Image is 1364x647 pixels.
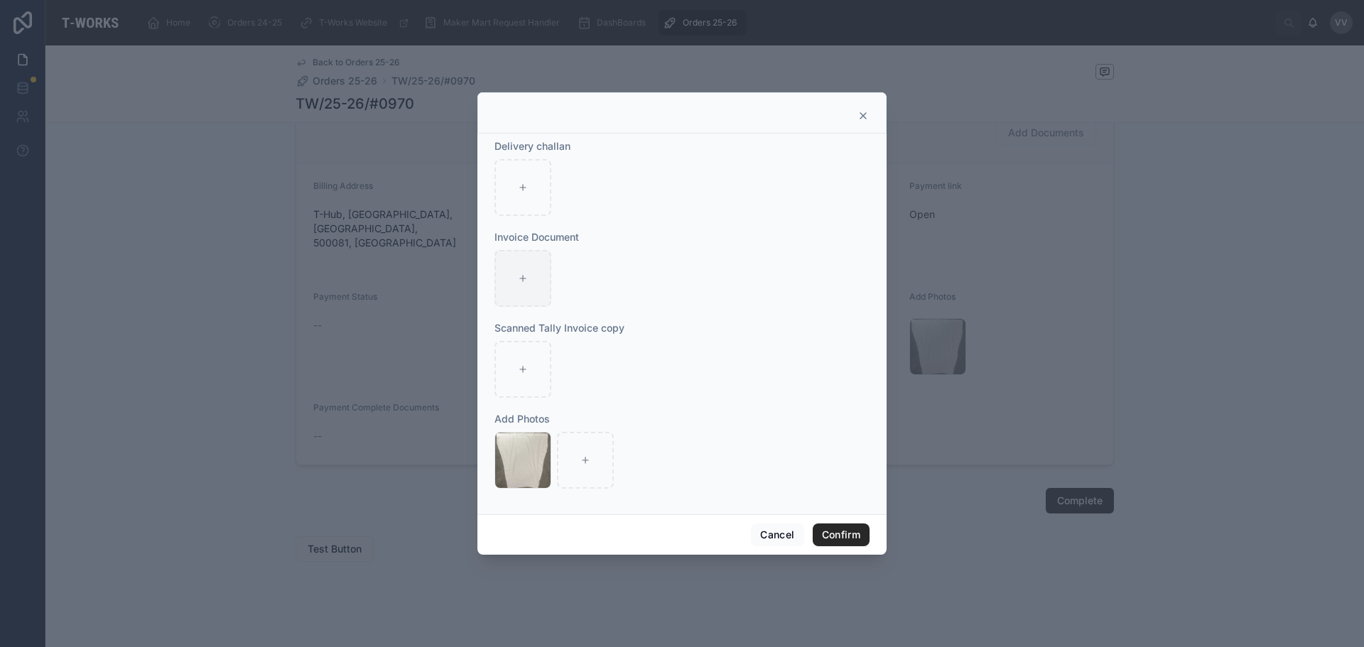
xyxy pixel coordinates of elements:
span: Delivery challan [494,140,570,152]
span: Scanned Tally Invoice copy [494,322,624,334]
button: Cancel [751,523,803,546]
span: Invoice Document [494,231,579,243]
button: Confirm [813,523,870,546]
span: Add Photos [494,413,550,425]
